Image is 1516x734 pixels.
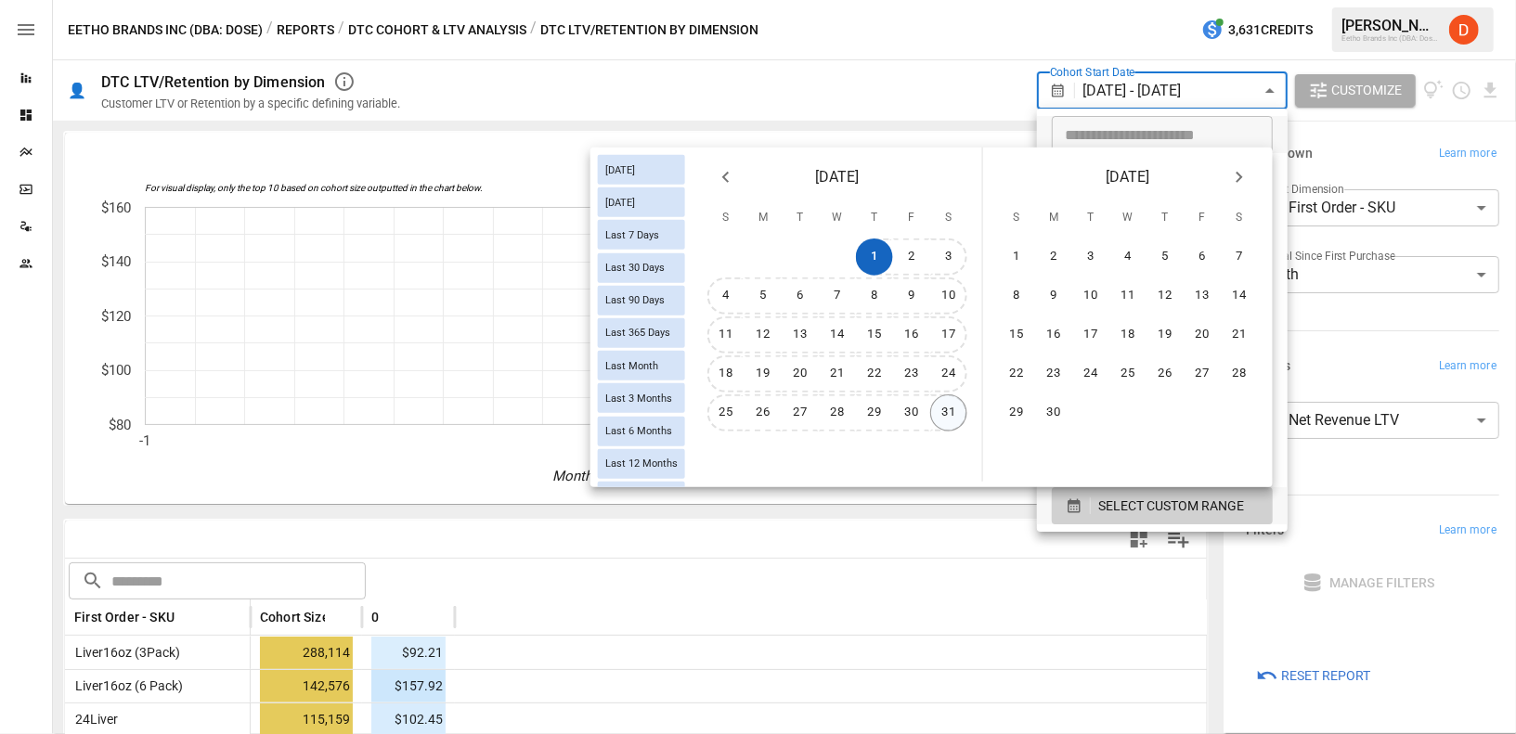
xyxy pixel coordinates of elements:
button: 2 [1035,238,1072,276]
div: Last 7 Days [598,220,685,250]
button: 23 [1035,355,1072,393]
button: 15 [856,316,893,354]
span: Thursday [1148,200,1182,237]
button: 29 [998,394,1035,431]
button: 12 [1147,277,1184,315]
button: 16 [1035,316,1072,354]
button: 17 [1072,316,1109,354]
span: Sunday [1000,200,1033,237]
button: 7 [819,277,856,315]
span: Tuesday [1074,200,1108,237]
span: Friday [895,200,928,237]
button: 14 [819,316,856,354]
div: Last Month [598,351,685,380]
span: Saturday [1223,200,1256,237]
button: 13 [782,316,819,354]
button: 5 [745,277,782,315]
button: 1 [856,238,893,276]
button: 9 [893,277,930,315]
button: 3 [1072,238,1109,276]
button: 15 [998,316,1035,354]
button: 27 [782,394,819,431]
button: 18 [707,355,745,393]
button: 24 [930,355,967,393]
button: 6 [1184,238,1221,276]
button: 13 [1184,277,1221,315]
button: 6 [782,277,819,315]
button: 28 [819,394,856,431]
button: 21 [819,355,856,393]
div: Last 3 Months [598,383,685,413]
button: 8 [998,277,1035,315]
div: Last Year [598,482,685,511]
span: Tuesday [784,200,817,237]
button: 18 [1109,316,1147,354]
span: [DATE] [598,197,642,209]
button: 19 [745,355,782,393]
div: Last 365 Days [598,318,685,348]
span: Monday [1037,200,1070,237]
button: 28 [1221,355,1258,393]
button: 26 [1147,355,1184,393]
span: Last 6 Months [598,425,680,437]
span: Sunday [709,200,743,237]
button: Next month [1221,159,1258,196]
span: Thursday [858,200,891,237]
span: Last 3 Months [598,393,680,405]
button: 10 [930,277,967,315]
span: Saturday [932,200,965,237]
button: 26 [745,394,782,431]
button: 12 [745,316,782,354]
span: Last 7 Days [598,229,667,241]
button: 19 [1147,316,1184,354]
button: 22 [856,355,893,393]
button: 2 [893,238,930,276]
button: 22 [998,355,1035,393]
span: Wednesday [1111,200,1145,237]
div: Last 6 Months [598,416,685,445]
button: SELECT CUSTOM RANGE [1052,487,1273,524]
button: 4 [1109,238,1147,276]
button: 10 [1072,277,1109,315]
span: Wednesday [821,200,854,237]
button: 30 [1035,394,1072,431]
button: 5 [1147,238,1184,276]
button: 14 [1221,277,1258,315]
button: 9 [1035,277,1072,315]
span: Last 30 Days [598,262,672,274]
span: Last 365 Days [598,327,678,339]
button: 7 [1221,238,1258,276]
button: 16 [893,316,930,354]
span: Last Month [598,360,666,372]
button: 3 [930,238,967,276]
button: 21 [1221,316,1258,354]
button: 20 [1184,316,1221,354]
span: [DATE] [1106,164,1149,190]
span: Last 90 Days [598,294,672,306]
span: Friday [1186,200,1219,237]
span: [DATE] [598,163,642,175]
span: SELECT CUSTOM RANGE [1098,495,1244,518]
button: 31 [930,394,967,431]
button: 1 [998,238,1035,276]
div: [DATE] [598,187,685,217]
button: 27 [1184,355,1221,393]
button: Previous month [707,159,745,196]
button: 30 [893,394,930,431]
div: [DATE] [598,155,685,185]
button: 11 [1109,277,1147,315]
button: 29 [856,394,893,431]
div: Last 90 Days [598,286,685,315]
button: 20 [782,355,819,393]
button: 11 [707,316,745,354]
span: Monday [746,200,780,237]
button: 24 [1072,355,1109,393]
button: 25 [707,394,745,431]
span: [DATE] [815,164,859,190]
div: Last 30 Days [598,252,685,282]
div: Last 12 Months [598,449,685,479]
button: 25 [1109,355,1147,393]
button: 17 [930,316,967,354]
span: Last 12 Months [598,457,685,470]
button: 23 [893,355,930,393]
